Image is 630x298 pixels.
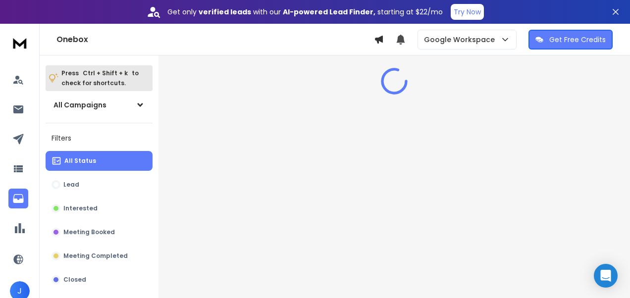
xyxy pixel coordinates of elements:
[46,270,153,290] button: Closed
[454,7,481,17] p: Try Now
[46,199,153,218] button: Interested
[451,4,484,20] button: Try Now
[283,7,375,17] strong: AI-powered Lead Finder,
[594,264,618,288] div: Open Intercom Messenger
[46,95,153,115] button: All Campaigns
[46,131,153,145] h3: Filters
[167,7,443,17] p: Get only with our starting at $22/mo
[63,181,79,189] p: Lead
[46,151,153,171] button: All Status
[46,175,153,195] button: Lead
[81,67,129,79] span: Ctrl + Shift + k
[63,228,115,236] p: Meeting Booked
[63,204,98,212] p: Interested
[63,252,128,260] p: Meeting Completed
[56,34,374,46] h1: Onebox
[46,246,153,266] button: Meeting Completed
[61,68,139,88] p: Press to check for shortcuts.
[549,35,606,45] p: Get Free Credits
[64,157,96,165] p: All Status
[46,222,153,242] button: Meeting Booked
[63,276,86,284] p: Closed
[528,30,613,50] button: Get Free Credits
[199,7,251,17] strong: verified leads
[424,35,499,45] p: Google Workspace
[10,34,30,52] img: logo
[53,100,106,110] h1: All Campaigns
